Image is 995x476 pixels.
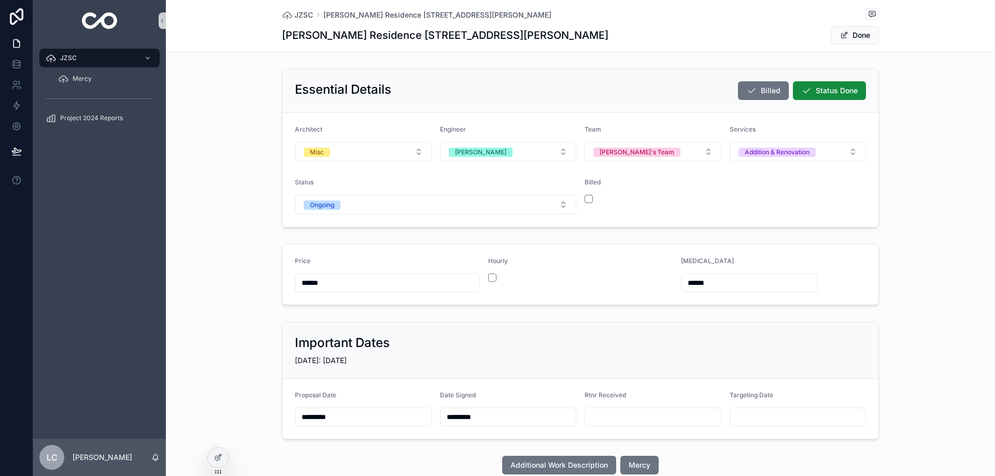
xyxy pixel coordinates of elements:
span: Architect [295,125,322,133]
a: [PERSON_NAME] Residence [STREET_ADDRESS][PERSON_NAME] [323,10,551,20]
div: [PERSON_NAME]'s Team [600,148,674,157]
div: Misc [310,148,324,157]
span: Project 2024 Reports [60,114,123,122]
span: Price [295,257,310,265]
div: Ongoing [310,200,334,210]
div: scrollable content [33,41,166,141]
span: Billed [585,178,601,186]
button: Select Button [585,142,721,162]
h2: Essential Details [295,81,391,98]
span: Team [585,125,601,133]
button: Billed [738,81,789,100]
div: Addition & Renovation [745,148,809,157]
button: Mercy [620,456,659,474]
span: Date Signed [440,391,476,399]
span: Targeting Date [730,391,773,399]
p: [PERSON_NAME] [73,452,132,463]
h1: [PERSON_NAME] Residence [STREET_ADDRESS][PERSON_NAME] [282,28,608,42]
button: Select Button [440,142,577,162]
button: Select Button [295,195,576,214]
button: Done [831,26,879,45]
span: LC [47,451,58,464]
button: Additional Work Description [502,456,616,474]
span: Mercy [73,75,92,83]
span: [DATE]: [DATE] [295,356,347,365]
span: Mercy [629,460,650,470]
span: Billed [761,85,780,96]
button: Status Done [793,81,866,100]
span: JZSC [294,10,313,20]
span: Status [295,178,314,186]
span: Status Done [816,85,858,96]
span: JZSC [60,54,77,62]
button: Select Button [295,142,432,162]
span: Additional Work Description [510,460,608,470]
span: Hourly [488,257,508,265]
span: Engineer [440,125,466,133]
span: Rtnr Received [585,391,626,399]
span: Proposal Date [295,391,336,399]
a: Mercy [52,69,160,88]
span: Services [730,125,756,133]
a: Project 2024 Reports [39,109,160,127]
a: JZSC [39,49,160,67]
h2: Important Dates [295,335,390,351]
img: App logo [82,12,118,29]
a: JZSC [282,10,313,20]
button: Select Button [730,142,866,162]
div: [PERSON_NAME] [455,148,506,157]
span: [MEDICAL_DATA] [681,257,734,265]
